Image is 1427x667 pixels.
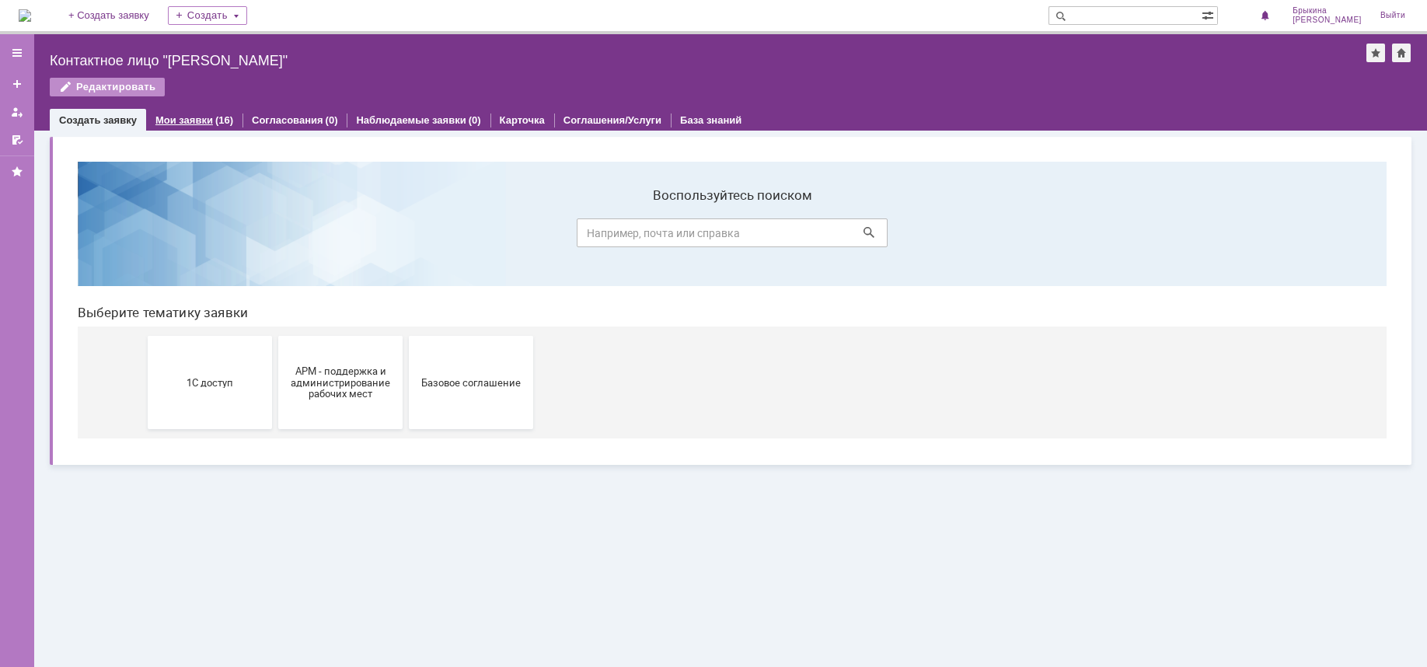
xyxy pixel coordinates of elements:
a: Карточка [500,114,545,126]
button: 1С доступ [82,187,207,280]
button: АРМ - поддержка и администрирование рабочих мест [213,187,337,280]
input: Например, почта или справка [511,69,822,98]
a: Мои заявки [155,114,213,126]
div: Сделать домашней страницей [1392,44,1411,62]
a: Создать заявку [5,72,30,96]
span: Расширенный поиск [1202,7,1217,22]
a: Согласования [252,114,323,126]
div: Контактное лицо "[PERSON_NAME]" [50,53,1366,68]
button: Базовое соглашение [344,187,468,280]
header: Выберите тематику заявки [12,155,1321,171]
span: Базовое соглашение [348,227,463,239]
span: Брыкина [1293,6,1362,16]
img: logo [19,9,31,22]
span: [PERSON_NAME] [1293,16,1362,25]
div: (0) [469,114,481,126]
div: (0) [326,114,338,126]
a: Наблюдаемые заявки [356,114,466,126]
span: АРМ - поддержка и администрирование рабочих мест [218,215,333,250]
label: Воспользуйтесь поиском [511,38,822,54]
a: Создать заявку [59,114,137,126]
a: Мои заявки [5,100,30,124]
div: Добавить в избранное [1366,44,1385,62]
a: Соглашения/Услуги [563,114,661,126]
a: База знаний [680,114,741,126]
a: Перейти на домашнюю страницу [19,9,31,22]
div: Создать [168,6,247,25]
span: 1С доступ [87,227,202,239]
div: (16) [215,114,233,126]
a: Мои согласования [5,127,30,152]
